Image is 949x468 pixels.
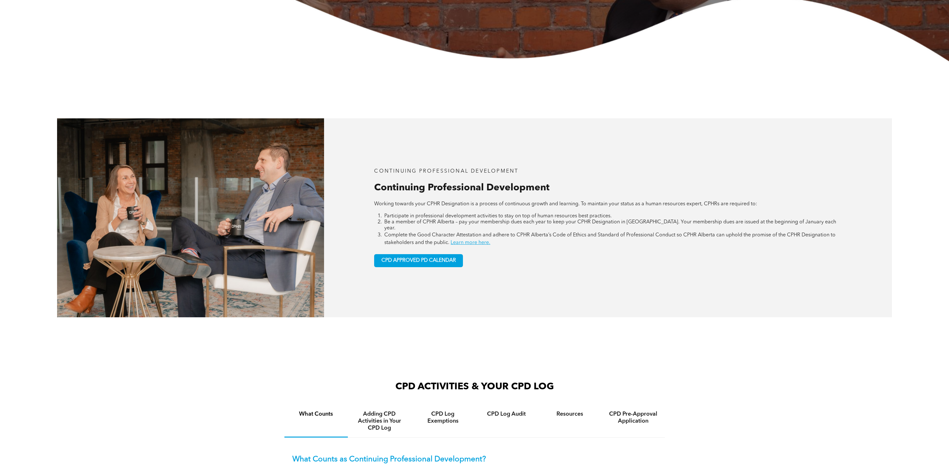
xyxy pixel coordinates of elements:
a: Learn more here. [451,240,490,245]
a: CPD APPROVED PD CALENDAR [374,254,463,267]
span: CPD ACTIVITIES & YOUR CPD LOG [395,382,554,392]
h4: Resources [544,411,596,418]
span: Working towards your CPHR Designation is a process of continuous growth and learning. To maintain... [374,201,757,207]
span: Be a member of CPHR Alberta – pay your membership dues each year to keep your CPHR Designation in... [384,220,836,231]
h4: What Counts [290,411,342,418]
span: CONTINUING PROFESSIONAL DEVELOPMENT [374,169,518,174]
span: Continuing Professional Development [374,183,549,193]
p: What Counts as Continuing Professional Development? [292,455,657,464]
span: Complete the Good Character Attestation and adhere to CPHR Alberta’s Code of Ethics and Standard ... [384,233,835,245]
h4: CPD Log Exemptions [417,411,469,425]
span: Participate in professional development activities to stay on top of human resources best practices. [384,214,612,219]
h4: CPD Pre-Approval Application [607,411,659,425]
h4: Adding CPD Activities in Your CPD Log [354,411,406,432]
span: CPD APPROVED PD CALENDAR [381,258,456,264]
h4: CPD Log Audit [480,411,532,418]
